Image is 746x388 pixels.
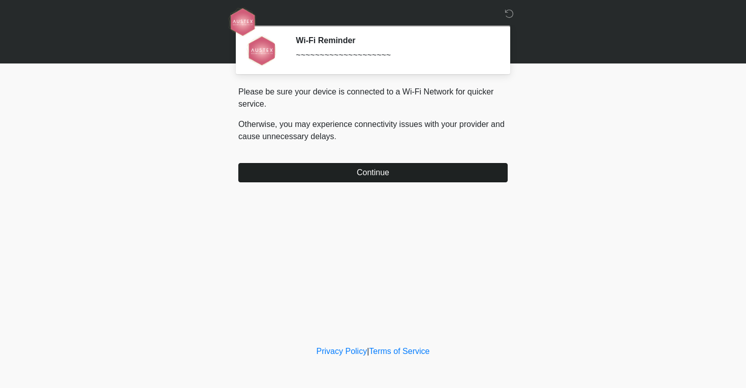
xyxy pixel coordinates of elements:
[334,132,336,141] span: .
[238,86,508,110] p: Please be sure your device is connected to a Wi-Fi Network for quicker service.
[369,347,429,355] a: Terms of Service
[238,118,508,143] p: Otherwise, you may experience connectivity issues with your provider and cause unnecessary delays
[296,49,492,61] div: ~~~~~~~~~~~~~~~~~~~~
[246,36,276,66] img: Agent Avatar
[317,347,367,355] a: Privacy Policy
[228,8,256,37] img: AUSTEX Wellness & Medical Spa Logo
[367,347,369,355] a: |
[238,163,508,182] button: Continue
